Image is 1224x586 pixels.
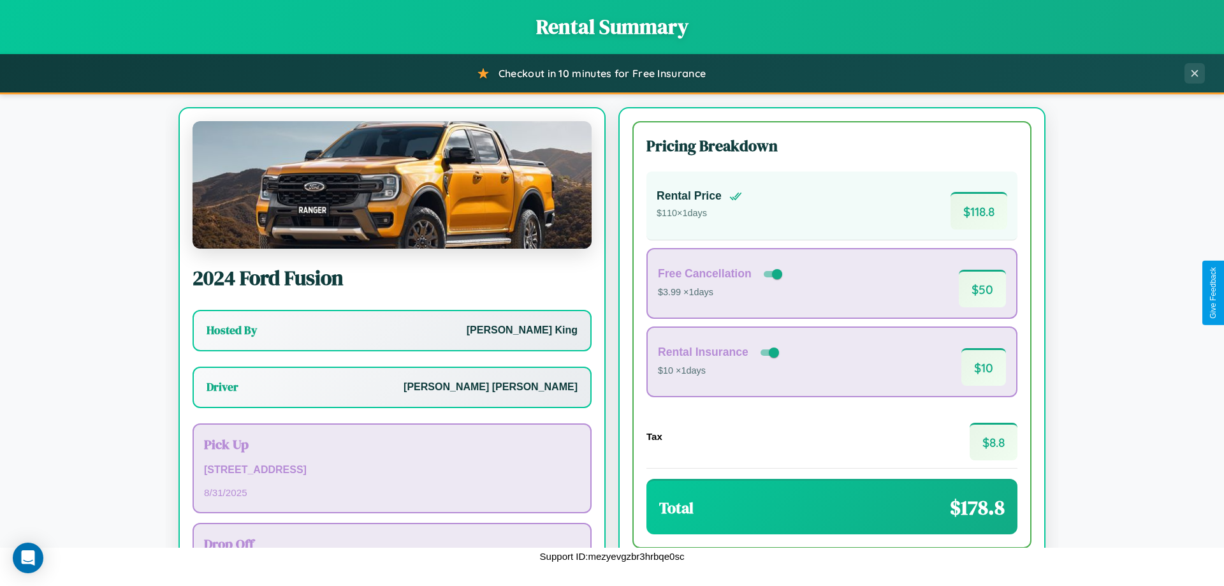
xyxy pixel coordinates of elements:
p: [STREET_ADDRESS] [204,461,580,480]
p: $ 110 × 1 days [657,205,742,222]
h1: Rental Summary [13,13,1211,41]
p: Support ID: mezyevgzbr3hrbqe0sc [540,548,685,565]
h2: 2024 Ford Fusion [193,264,592,292]
span: $ 178.8 [950,494,1005,522]
h3: Pick Up [204,435,580,453]
h3: Hosted By [207,323,257,338]
span: $ 10 [961,348,1006,386]
h3: Total [659,497,694,518]
p: $3.99 × 1 days [658,284,785,301]
h4: Rental Price [657,189,722,203]
h3: Pricing Breakdown [646,135,1017,156]
span: $ 50 [959,270,1006,307]
h4: Tax [646,431,662,442]
h4: Free Cancellation [658,267,752,281]
p: [PERSON_NAME] [PERSON_NAME] [404,378,578,397]
h3: Driver [207,379,238,395]
span: $ 8.8 [970,423,1017,460]
div: Open Intercom Messenger [13,543,43,573]
h3: Drop Off [204,534,580,553]
span: $ 118.8 [951,192,1007,230]
div: Give Feedback [1209,267,1218,319]
span: Checkout in 10 minutes for Free Insurance [499,67,706,80]
p: $10 × 1 days [658,363,782,379]
p: [PERSON_NAME] King [467,321,578,340]
img: Ford Fusion [193,121,592,249]
h4: Rental Insurance [658,346,748,359]
p: 8 / 31 / 2025 [204,484,580,501]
